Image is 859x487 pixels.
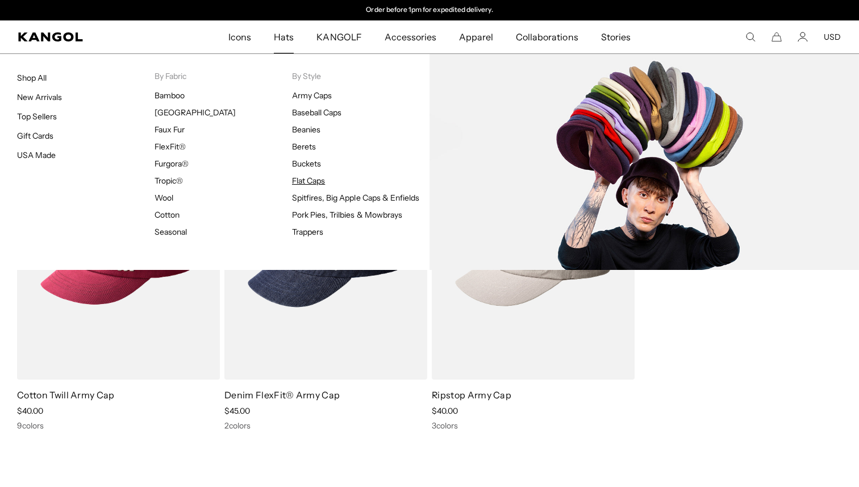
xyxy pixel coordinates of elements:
a: Pork Pies, Trilbies & Mowbrays [292,210,402,220]
span: $45.00 [224,406,250,416]
span: $40.00 [17,406,43,416]
a: Tropic® [155,176,183,186]
a: Shop All [17,73,47,83]
img: Flat_Caps.jpg [429,54,859,270]
span: Stories [601,20,631,53]
a: Cotton Twill Army Cap [17,389,115,401]
a: New Arrivals [17,92,62,102]
a: Collaborations [504,20,589,53]
a: FlexFit® [155,141,186,152]
a: Baseball Caps [292,107,341,118]
a: Ripstop Army Cap [432,389,511,401]
p: By Fabric [155,71,292,81]
a: Accessories [373,20,448,53]
span: Apparel [459,20,493,53]
span: Icons [228,20,251,53]
a: Stories [590,20,642,53]
a: Berets [292,141,316,152]
a: Faux Fur [155,124,185,135]
a: Beanies [292,124,320,135]
button: Cart [772,32,782,42]
span: Accessories [385,20,436,53]
a: Hats [262,20,305,53]
a: Buckets [292,159,321,169]
summary: Search here [745,32,756,42]
button: USD [824,32,841,42]
a: Furgora® [155,159,189,169]
p: By Style [292,71,429,81]
a: Spitfires, Big Apple Caps & Enfields [292,193,419,203]
a: Cotton [155,210,180,220]
a: [GEOGRAPHIC_DATA] [155,107,236,118]
span: Collaborations [516,20,578,53]
a: Account [798,32,808,42]
p: Order before 1pm for expedited delivery. [366,6,493,15]
a: Flat Caps [292,176,325,186]
div: 2 colors [224,421,427,431]
a: USA Made [17,150,56,160]
span: KANGOLF [316,20,361,53]
a: Army Caps [292,90,332,101]
a: Icons [217,20,262,53]
div: 3 colors [432,421,635,431]
a: Kangol [18,32,151,41]
a: Bamboo [155,90,185,101]
a: Seasonal [155,227,187,237]
a: Top Sellers [17,111,57,122]
div: 2 of 2 [312,6,547,15]
a: KANGOLF [305,20,373,53]
a: Apparel [448,20,504,53]
slideshow-component: Announcement bar [312,6,547,15]
a: Denim FlexFit® Army Cap [224,389,340,401]
a: Trappers [292,227,323,237]
div: Announcement [312,6,547,15]
a: Gift Cards [17,131,53,141]
span: $40.00 [432,406,458,416]
div: 9 colors [17,421,220,431]
a: Wool [155,193,173,203]
span: Hats [274,20,294,53]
